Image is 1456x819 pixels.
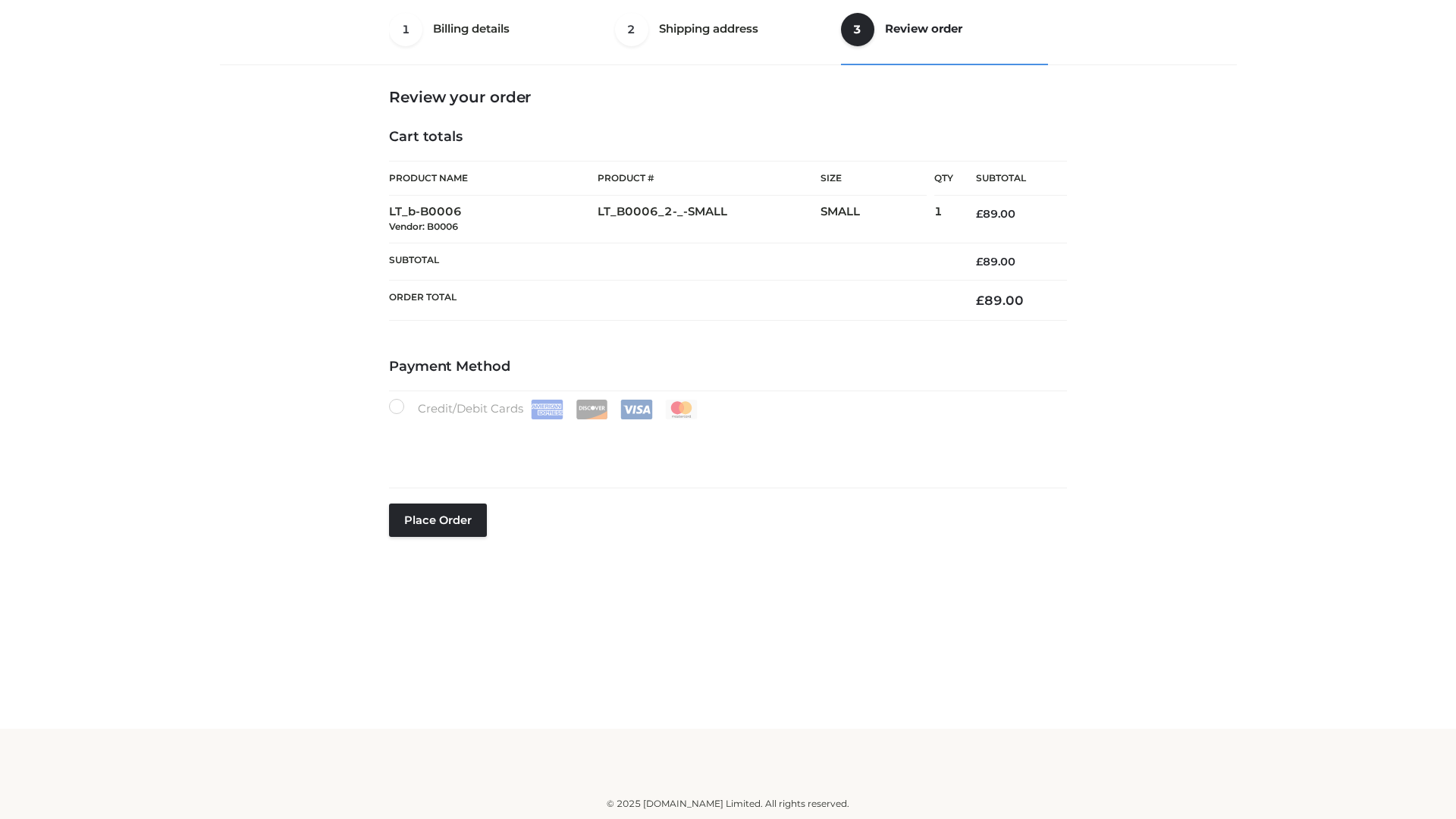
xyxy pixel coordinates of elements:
img: Amex [531,400,563,419]
td: LT_B0006_2-_-SMALL [598,196,821,243]
td: LT_b-B0006 [389,196,598,243]
th: Product # [598,161,821,196]
h4: Cart totals [389,129,1067,146]
th: Product Name [389,161,598,196]
th: Qty [934,161,953,196]
div: © 2025 [DOMAIN_NAME] Limited. All rights reserved. [225,796,1231,811]
small: Vendor: B0006 [389,221,458,232]
span: £ [976,207,983,221]
iframe: Secure payment input frame [386,416,1064,472]
h4: Payment Method [389,359,1067,375]
th: Size [821,162,927,196]
img: Mastercard [665,400,698,419]
bdi: 89.00 [976,293,1024,308]
img: Visa [620,400,653,419]
th: Order Total [389,281,953,321]
td: SMALL [821,196,934,243]
button: Place order [389,504,487,537]
h3: Review your order [389,88,1067,106]
span: £ [976,255,983,268]
td: 1 [934,196,953,243]
img: Discover [576,400,608,419]
label: Credit/Debit Cards [389,399,699,419]
th: Subtotal [953,162,1067,196]
bdi: 89.00 [976,207,1015,221]
span: £ [976,293,984,308]
th: Subtotal [389,243,953,280]
bdi: 89.00 [976,255,1015,268]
